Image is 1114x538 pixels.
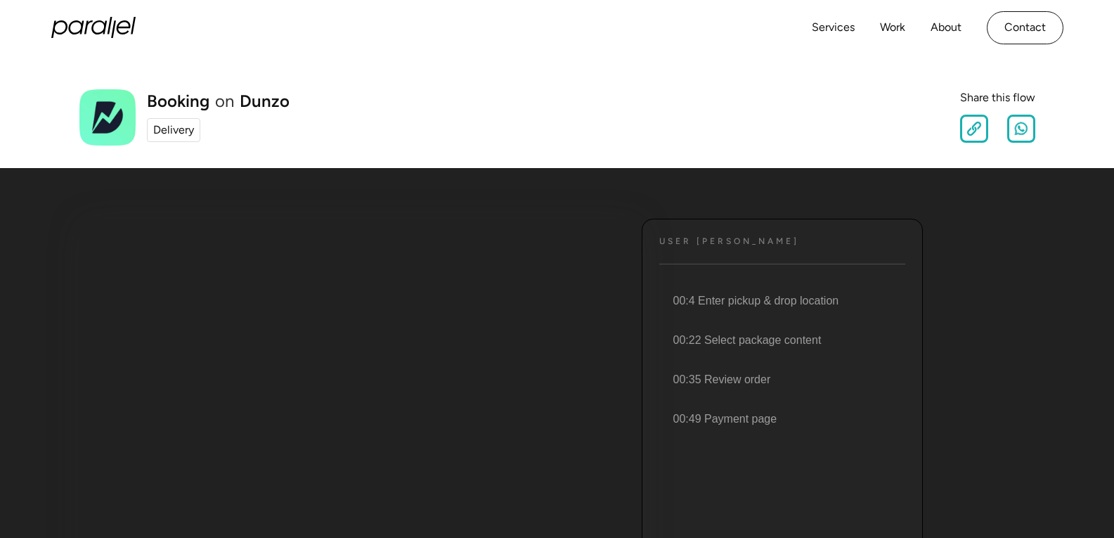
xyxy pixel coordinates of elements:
[240,93,290,110] a: Dunzo
[880,18,905,38] a: Work
[987,11,1063,44] a: Contact
[153,122,194,139] div: Delivery
[656,281,905,321] li: 00:4 Enter pickup & drop location
[656,360,905,399] li: 00:35 Review order
[656,399,905,439] li: 00:49 Payment page
[147,118,200,142] a: Delivery
[215,93,234,110] div: on
[812,18,855,38] a: Services
[931,18,961,38] a: About
[51,17,136,38] a: home
[147,93,209,110] h1: Booking
[659,236,799,247] h4: User [PERSON_NAME]
[960,89,1035,106] div: Share this flow
[656,321,905,360] li: 00:22 Select package content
